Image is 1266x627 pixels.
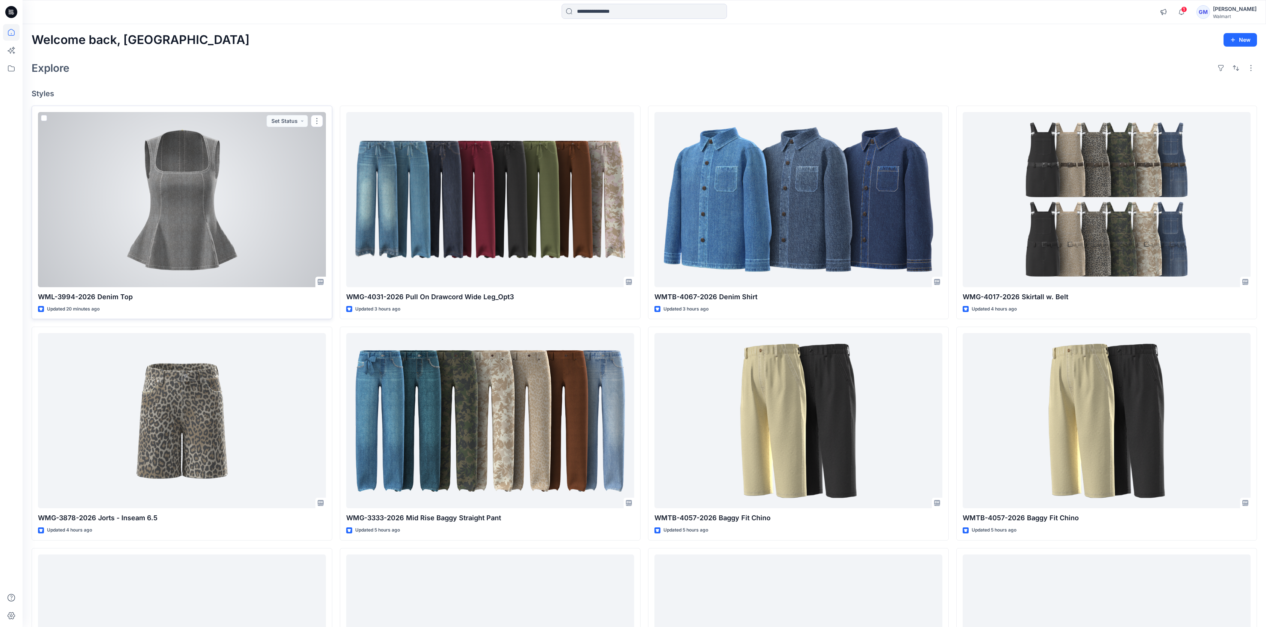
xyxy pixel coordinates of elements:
[355,305,400,313] p: Updated 3 hours ago
[654,513,942,523] p: WMTB-4057-2026 Baggy Fit Chino
[963,333,1251,508] a: WMTB-4057-2026 Baggy Fit Chino
[38,292,326,302] p: WML-3994-2026 Denim Top
[654,333,942,508] a: WMTB-4057-2026 Baggy Fit Chino
[1213,5,1257,14] div: [PERSON_NAME]
[1224,33,1257,47] button: New
[355,526,400,534] p: Updated 5 hours ago
[1181,6,1187,12] span: 1
[32,89,1257,98] h4: Styles
[1213,14,1257,19] div: Walmart
[663,526,708,534] p: Updated 5 hours ago
[346,513,634,523] p: WMG-3333-2026 Mid Rise Baggy Straight Pant
[663,305,709,313] p: Updated 3 hours ago
[963,513,1251,523] p: WMTB-4057-2026 Baggy Fit Chino
[38,333,326,508] a: WMG-3878-2026 Jorts - Inseam 6.5
[38,513,326,523] p: WMG-3878-2026 Jorts - Inseam 6.5
[346,292,634,302] p: WMG-4031-2026 Pull On Drawcord Wide Leg_Opt3
[654,112,942,287] a: WMTB-4067-2026 Denim Shirt
[972,305,1017,313] p: Updated 4 hours ago
[654,292,942,302] p: WMTB-4067-2026 Denim Shirt
[47,526,92,534] p: Updated 4 hours ago
[346,112,634,287] a: WMG-4031-2026 Pull On Drawcord Wide Leg_Opt3
[47,305,100,313] p: Updated 20 minutes ago
[346,333,634,508] a: WMG-3333-2026 Mid Rise Baggy Straight Pant
[1196,5,1210,19] div: GM
[32,33,250,47] h2: Welcome back, [GEOGRAPHIC_DATA]
[972,526,1016,534] p: Updated 5 hours ago
[963,112,1251,287] a: WMG-4017-2026 Skirtall w. Belt
[38,112,326,287] a: WML-3994-2026 Denim Top
[963,292,1251,302] p: WMG-4017-2026 Skirtall w. Belt
[32,62,70,74] h2: Explore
